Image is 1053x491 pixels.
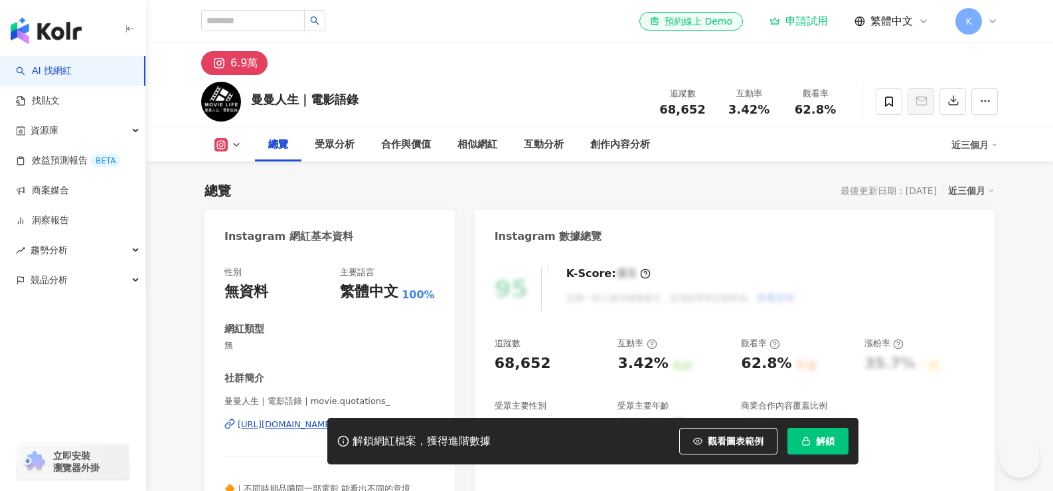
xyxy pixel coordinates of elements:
[16,154,121,167] a: 效益預測報告BETA
[31,265,68,295] span: 競品分析
[951,134,998,155] div: 近三個月
[16,64,72,78] a: searchAI 找網紅
[268,137,288,153] div: 總覽
[16,214,69,227] a: 洞察報告
[948,182,995,199] div: 近三個月
[201,51,268,75] button: 6.9萬
[53,450,100,474] span: 立即安裝 瀏覽器外掛
[201,82,241,122] img: KOL Avatar
[495,416,524,437] div: 女性
[741,338,780,349] div: 觀看率
[741,400,827,412] div: 商業合作內容覆蓋比例
[495,400,546,412] div: 受眾主要性別
[679,428,777,454] button: 觀看圖表範例
[965,14,971,29] span: K
[224,282,268,302] div: 無資料
[741,353,791,374] div: 62.8%
[790,87,841,100] div: 觀看率
[657,87,708,100] div: 追蹤數
[224,371,264,385] div: 社群簡介
[224,395,435,407] span: 曼曼人生｜電影語錄 | movie.quotations_
[495,338,521,349] div: 追蹤數
[617,338,657,349] div: 互動率
[650,15,732,28] div: 預約線上 Demo
[659,102,705,116] span: 68,652
[204,181,231,200] div: 總覽
[17,444,129,480] a: chrome extension立即安裝 瀏覽器外掛
[617,400,669,412] div: 受眾主要年齡
[724,87,774,100] div: 互動率
[769,15,828,28] a: 申請試用
[230,54,258,72] div: 6.9萬
[31,235,68,265] span: 趨勢分析
[381,137,431,153] div: 合作與價值
[864,338,904,349] div: 漲粉率
[708,436,764,446] span: 觀看圖表範例
[457,137,497,153] div: 相似網紅
[816,436,835,446] span: 解鎖
[728,103,769,116] span: 3.42%
[315,137,355,153] div: 受眾分析
[16,94,60,108] a: 找貼文
[16,246,25,255] span: rise
[590,137,650,153] div: 創作內容分析
[16,184,69,197] a: 商案媒合
[353,435,491,448] div: 解鎖網紅檔案，獲得進階數據
[524,137,564,153] div: 互動分析
[224,229,353,244] div: Instagram 網紅基本資料
[639,12,743,31] a: 預約線上 Demo
[841,185,937,196] div: 最後更新日期：[DATE]
[224,322,264,336] div: 網紅類型
[495,353,551,374] div: 68,652
[310,16,319,25] span: search
[495,229,602,244] div: Instagram 數據總覽
[31,116,58,146] span: 資源庫
[340,266,374,278] div: 主要語言
[21,451,47,472] img: chrome extension
[340,282,398,302] div: 繁體中文
[11,17,82,44] img: logo
[224,340,435,351] span: 無
[870,14,913,29] span: 繁體中文
[566,266,651,281] div: K-Score :
[402,288,434,302] span: 100%
[617,353,668,374] div: 3.42%
[787,428,849,454] button: 解鎖
[251,91,359,108] div: 曼曼人生｜電影語錄
[224,266,242,278] div: 性別
[795,103,836,116] span: 62.8%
